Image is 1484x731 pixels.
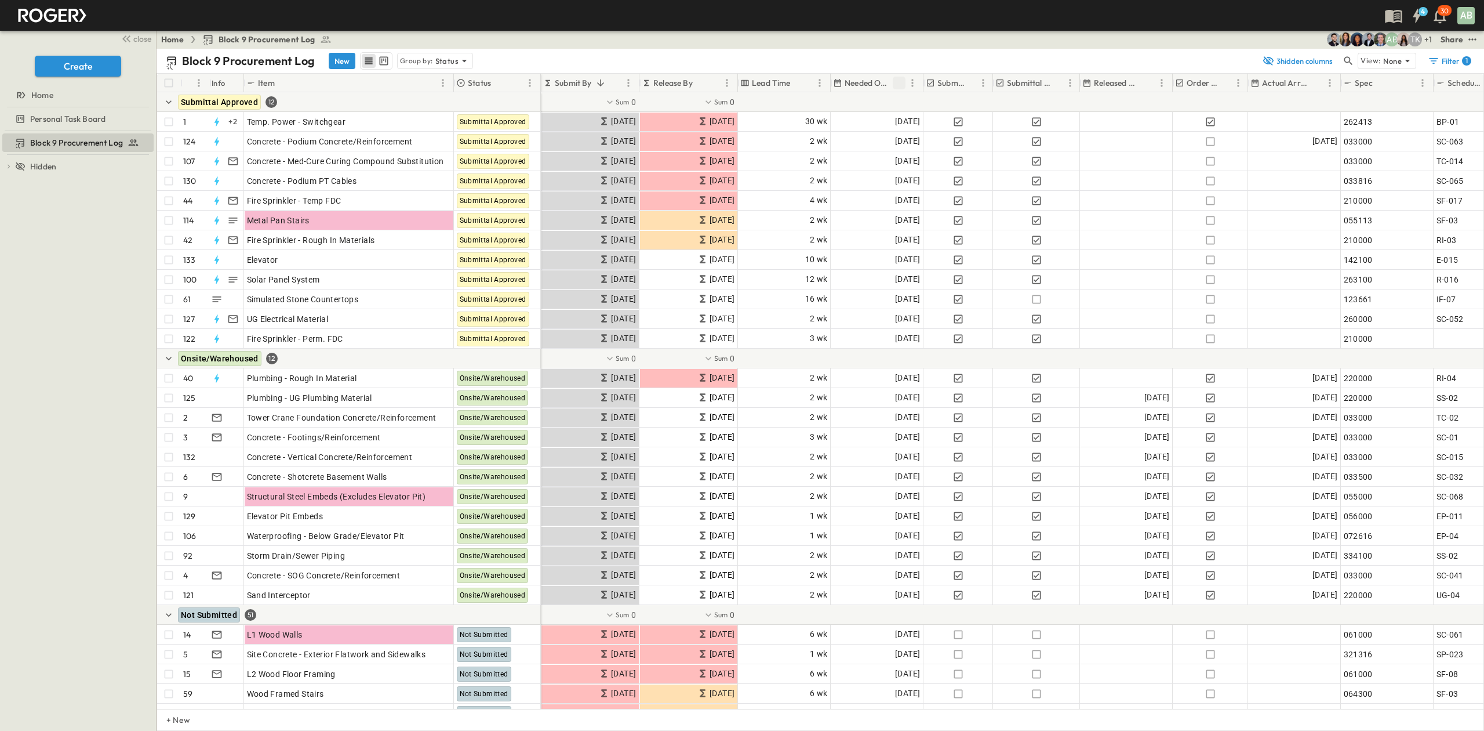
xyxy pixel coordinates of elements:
[710,332,734,345] span: [DATE]
[895,509,920,523] span: [DATE]
[183,392,196,404] p: 125
[710,509,734,523] span: [DATE]
[710,371,734,385] span: [DATE]
[810,470,828,483] span: 2 wk
[810,154,828,168] span: 2 wk
[611,213,636,227] span: [DATE]
[695,77,708,89] button: Sort
[1436,136,1464,147] span: SC-063
[1465,32,1479,46] button: test
[710,470,734,483] span: [DATE]
[611,253,636,266] span: [DATE]
[1344,215,1373,226] span: 055113
[1344,274,1373,285] span: 263100
[810,332,828,345] span: 3 wk
[247,372,357,384] span: Plumbing - Rough In Material
[460,177,526,185] span: Submittal Approved
[1405,5,1428,26] button: 4
[247,234,375,246] span: Fire Sprinkler - Rough In Materials
[1155,76,1169,90] button: Menu
[710,154,734,168] span: [DATE]
[30,137,123,149] span: Block 9 Procurement Log
[185,77,198,89] button: Sort
[247,155,444,167] span: Concrete - Med-Cure Curing Compound Substitution
[493,77,506,89] button: Sort
[895,529,920,542] span: [DATE]
[631,353,636,364] span: 0
[976,76,990,90] button: Menu
[460,394,526,402] span: Onsite/Warehoused
[1344,432,1373,443] span: 033000
[362,54,376,68] button: row view
[460,157,526,165] span: Submittal Approved
[611,371,636,385] span: [DATE]
[1424,34,1436,45] p: + 1
[1338,32,1352,46] img: Kim Bowen (kbowen@cahill-sf.com)
[895,450,920,464] span: [DATE]
[895,371,920,385] span: [DATE]
[810,194,828,207] span: 4 wk
[460,512,526,520] span: Onsite/Warehoused
[460,473,526,481] span: Onsite/Warehoused
[183,274,197,285] p: 100
[611,411,636,424] span: [DATE]
[895,490,920,503] span: [DATE]
[616,97,630,107] p: Sum
[1383,55,1402,67] p: None
[1144,470,1169,483] span: [DATE]
[1344,491,1373,502] span: 055000
[1344,333,1373,345] span: 210000
[710,115,734,128] span: [DATE]
[1327,32,1341,46] img: Anthony Vazquez (avazquez@cahill-sf.com)
[710,411,734,424] span: [DATE]
[183,412,188,424] p: 2
[1436,451,1464,463] span: SC-015
[247,333,343,345] span: Fire Sprinkler - Perm. FDC
[1344,116,1373,128] span: 262413
[460,433,526,442] span: Onsite/Warehoused
[1436,195,1463,207] span: SF-017
[611,470,636,483] span: [DATE]
[247,412,437,424] span: Tower Crane Foundation Concrete/Reinforcement
[1231,76,1245,90] button: Menu
[895,411,920,424] span: [DATE]
[460,493,526,501] span: Onsite/Warehoused
[1144,411,1169,424] span: [DATE]
[805,292,828,306] span: 16 wk
[30,113,106,125] span: Personal Task Board
[1144,391,1169,404] span: [DATE]
[810,490,828,503] span: 2 wk
[1312,371,1337,385] span: [DATE]
[895,273,920,286] span: [DATE]
[360,52,392,70] div: table view
[1144,450,1169,464] span: [DATE]
[460,118,526,126] span: Submittal Approved
[161,34,339,45] nav: breadcrumbs
[1344,195,1373,207] span: 210000
[247,116,346,128] span: Temp. Power - Switchgear
[247,511,323,522] span: Elevator Pit Embeds
[1323,76,1337,90] button: Menu
[181,354,259,363] span: Onsite/Warehoused
[710,253,734,266] span: [DATE]
[460,295,526,303] span: Submittal Approved
[810,509,828,523] span: 1 wk
[183,254,196,266] p: 133
[611,194,636,207] span: [DATE]
[209,74,244,92] div: Info
[460,236,526,244] span: Submittal Approved
[1361,55,1381,67] p: View:
[845,77,890,89] p: Needed Onsite
[1344,155,1373,167] span: 033000
[611,490,636,503] span: [DATE]
[1421,7,1425,16] h6: 4
[183,432,188,443] p: 3
[435,55,459,67] p: Status
[895,332,920,345] span: [DATE]
[810,135,828,148] span: 2 wk
[1436,155,1464,167] span: TC-014
[653,77,693,89] p: Release By
[1312,411,1337,424] span: [DATE]
[1436,294,1456,305] span: IF-07
[793,77,806,89] button: Sort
